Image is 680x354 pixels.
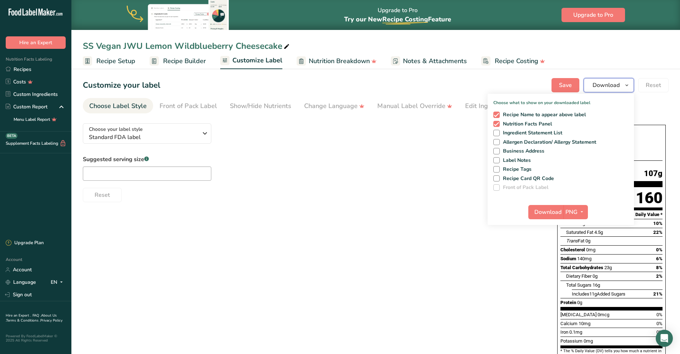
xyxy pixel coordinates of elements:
a: Customize Label [220,52,282,70]
span: Nutrition Facts Panel [500,121,552,127]
div: EN [51,278,66,287]
span: Sodium [560,256,576,261]
span: 0mg [586,247,595,252]
span: 0% [656,321,663,326]
button: Upgrade to Pro [561,8,625,22]
div: Edit Ingredients/Allergens List [465,101,556,111]
p: Choose what to show on your downloaded label [488,94,634,106]
span: 16g [593,282,600,288]
h1: Customize your label [83,79,160,91]
span: Recipe Costing [495,56,538,66]
span: Save [559,81,572,89]
button: PNG [563,205,588,219]
span: 107g [644,169,663,178]
button: Choose your label style Standard FDA label [83,123,211,144]
span: Label Notes [500,157,531,164]
a: About Us . [6,313,57,323]
span: Saturated Fat [566,230,593,235]
span: 10% [653,221,663,226]
span: 11g [589,291,597,297]
button: Reset [638,78,669,92]
button: Save [551,78,579,92]
span: Ingredient Statement List [500,130,563,136]
span: Business Address [500,148,545,154]
div: 160 [636,189,663,207]
span: Calcium [560,321,578,326]
span: [MEDICAL_DATA] [560,312,596,317]
span: Customize Label [232,56,282,65]
span: 0g [577,300,582,305]
span: Upgrade to Pro [573,11,613,19]
button: Reset [83,188,122,202]
div: Choose Label Style [89,101,147,111]
span: 23g [604,265,612,270]
span: Allergen Declaration/ Allergy Statement [500,139,596,145]
span: 2% [656,273,663,279]
span: Fat [566,238,584,243]
div: Upgrade Plan [6,240,44,247]
div: BETA [6,133,17,139]
span: 22% [653,230,663,235]
span: Recipe Name to appear above label [500,112,586,118]
span: Recipe Setup [96,56,135,66]
span: 0g [585,238,590,243]
a: Terms & Conditions . [6,318,40,323]
a: Recipe Builder [150,53,206,69]
span: Standard FDA label [89,133,198,142]
span: PNG [565,208,578,216]
a: Nutrition Breakdown [297,53,377,69]
button: Download [528,205,563,219]
span: 0mcg [598,312,609,317]
div: Open Intercom Messenger [656,330,673,347]
span: Total Sugars [566,282,591,288]
span: Front of Pack Label [500,184,549,191]
span: Download [593,81,620,89]
a: Recipe Setup [83,53,135,69]
div: Show/Hide Nutrients [230,101,291,111]
span: 4.5g [594,230,603,235]
button: Download [584,78,634,92]
span: Download [534,208,561,216]
div: Custom Report [6,103,47,111]
span: 21% [653,291,663,297]
span: 0% [656,312,663,317]
div: Change Language [304,101,364,111]
button: Hire an Expert [6,36,66,49]
div: Upgrade to Pro [344,0,451,30]
span: 0.1mg [569,329,582,335]
span: Reset [646,81,661,89]
a: FAQ . [32,313,41,318]
label: Suggested serving size [83,155,211,164]
a: Hire an Expert . [6,313,31,318]
a: Recipe Costing [481,53,545,69]
span: 6% [656,256,663,261]
span: Recipe Card QR Code [500,175,554,182]
a: Notes & Attachments [391,53,467,69]
span: 8% [656,265,663,270]
a: Language [6,276,36,288]
span: 10mg [579,321,590,326]
span: Recipe Tags [500,166,532,173]
a: Privacy Policy [40,318,62,323]
span: 0% [656,247,663,252]
span: Recipe Builder [163,56,206,66]
div: Manual Label Override [377,101,452,111]
span: Reset [95,191,110,199]
span: Recipe Costing [382,15,428,24]
span: 0g [593,273,598,279]
span: Choose your label style [89,125,143,133]
span: Cholesterol [560,247,585,252]
span: Notes & Attachments [403,56,467,66]
span: 0mg [584,338,593,344]
span: Includes Added Sugars [572,291,625,297]
span: Total Carbohydrates [560,265,603,270]
div: Front of Pack Label [160,101,217,111]
span: Protein [560,300,576,305]
div: Powered By FoodLabelMaker © 2025 All Rights Reserved [6,334,66,343]
span: Try our New Feature [344,15,451,24]
span: 140mg [577,256,591,261]
span: Potassium [560,338,583,344]
i: Trans [566,238,578,243]
span: Dietary Fiber [566,273,591,279]
span: Iron [560,329,568,335]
